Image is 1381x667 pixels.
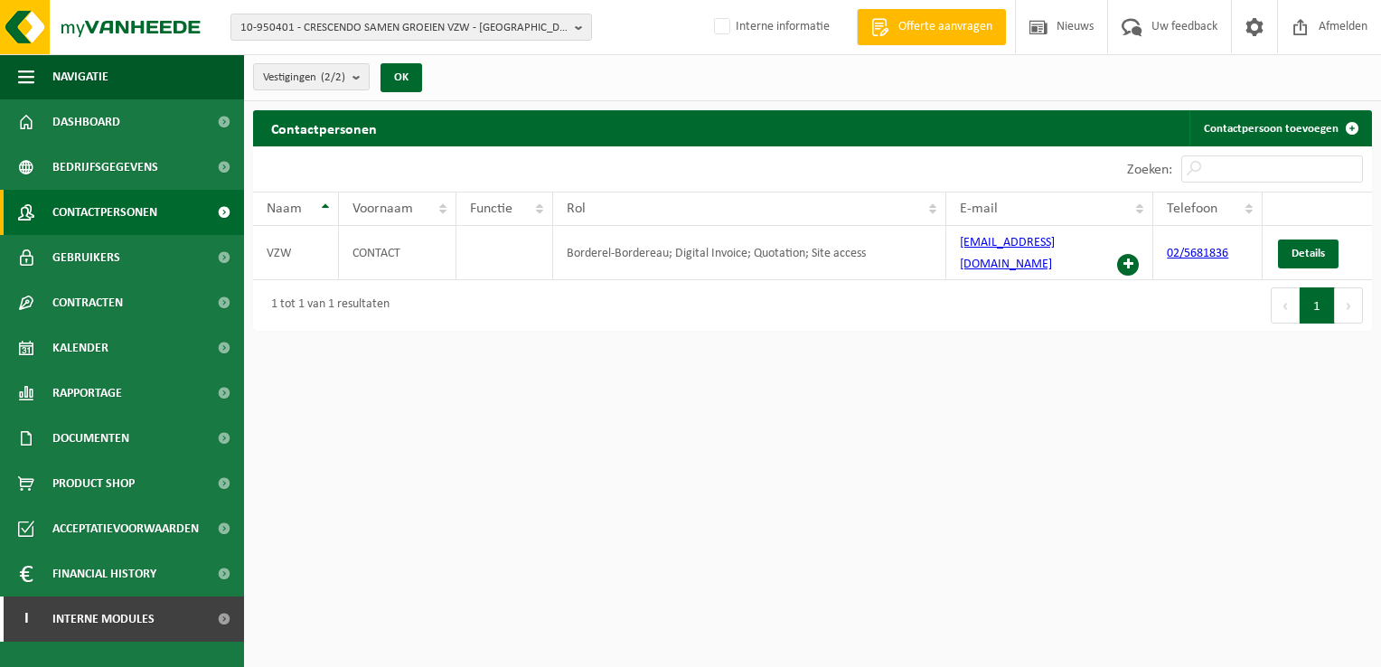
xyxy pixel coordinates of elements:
[1292,248,1325,259] span: Details
[857,9,1006,45] a: Offerte aanvragen
[52,99,120,145] span: Dashboard
[1300,287,1335,324] button: 1
[1127,163,1172,177] label: Zoeken:
[352,202,413,216] span: Voornaam
[253,63,370,90] button: Vestigingen(2/2)
[321,71,345,83] count: (2/2)
[567,202,586,216] span: Rol
[52,145,158,190] span: Bedrijfsgegevens
[253,226,339,280] td: VZW
[52,190,157,235] span: Contactpersonen
[52,506,199,551] span: Acceptatievoorwaarden
[52,461,135,506] span: Product Shop
[52,416,129,461] span: Documenten
[240,14,568,42] span: 10-950401 - CRESCENDO SAMEN GROEIEN VZW - [GEOGRAPHIC_DATA]
[1189,110,1370,146] a: Contactpersoon toevoegen
[262,289,390,322] div: 1 tot 1 van 1 resultaten
[1335,287,1363,324] button: Next
[253,110,395,146] h2: Contactpersonen
[1271,287,1300,324] button: Previous
[52,235,120,280] span: Gebruikers
[263,64,345,91] span: Vestigingen
[52,54,108,99] span: Navigatie
[52,597,155,642] span: Interne modules
[553,226,947,280] td: Borderel-Bordereau; Digital Invoice; Quotation; Site access
[1167,247,1228,260] a: 02/5681836
[339,226,456,280] td: CONTACT
[230,14,592,41] button: 10-950401 - CRESCENDO SAMEN GROEIEN VZW - [GEOGRAPHIC_DATA]
[1278,240,1339,268] a: Details
[380,63,422,92] button: OK
[52,325,108,371] span: Kalender
[267,202,302,216] span: Naam
[1167,202,1217,216] span: Telefoon
[894,18,997,36] span: Offerte aanvragen
[18,597,34,642] span: I
[52,280,123,325] span: Contracten
[710,14,830,41] label: Interne informatie
[960,202,998,216] span: E-mail
[960,236,1055,271] a: [EMAIL_ADDRESS][DOMAIN_NAME]
[470,202,512,216] span: Functie
[52,551,156,597] span: Financial History
[52,371,122,416] span: Rapportage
